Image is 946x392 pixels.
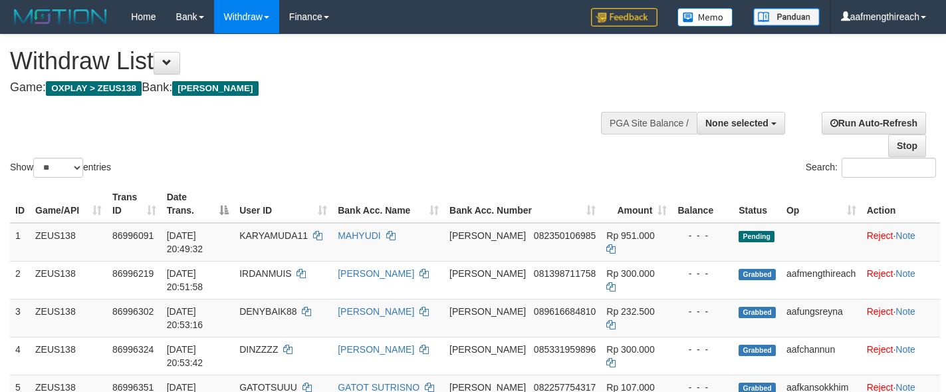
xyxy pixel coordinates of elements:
td: ZEUS138 [30,261,107,299]
span: Copy 081398711758 to clipboard [534,268,596,279]
h4: Game: Bank: [10,81,618,95]
td: 4 [10,337,30,375]
span: IRDANMUIS [239,268,292,279]
td: · [862,337,940,375]
span: Copy 082350106985 to clipboard [534,230,596,241]
a: [PERSON_NAME] [338,268,414,279]
span: [PERSON_NAME] [449,268,526,279]
th: Status [733,185,781,223]
th: Date Trans.: activate to sort column descending [162,185,234,223]
span: DENYBAIK88 [239,306,296,317]
span: Copy 085331959896 to clipboard [534,344,596,355]
td: aafchannun [781,337,862,375]
span: Pending [739,231,774,242]
a: Reject [867,306,893,317]
a: [PERSON_NAME] [338,344,414,355]
div: - - - [677,229,728,242]
td: aafmengthireach [781,261,862,299]
th: ID [10,185,30,223]
th: Balance [672,185,733,223]
td: · [862,223,940,262]
span: [DATE] 20:49:32 [167,230,203,254]
span: Rp 951.000 [606,230,654,241]
span: [DATE] 20:51:58 [167,268,203,292]
td: · [862,261,940,299]
span: Grabbed [739,345,776,356]
label: Show entries [10,158,111,178]
a: Reject [867,344,893,355]
a: Note [895,306,915,317]
span: [DATE] 20:53:42 [167,344,203,368]
span: 86996324 [112,344,154,355]
span: OXPLAY > ZEUS138 [46,81,142,96]
td: aafungsreyna [781,299,862,337]
th: Bank Acc. Number: activate to sort column ascending [444,185,601,223]
th: Amount: activate to sort column ascending [601,185,672,223]
a: Run Auto-Refresh [822,112,926,134]
div: PGA Site Balance / [601,112,697,134]
div: - - - [677,305,728,318]
a: MAHYUDI [338,230,381,241]
th: Op: activate to sort column ascending [781,185,862,223]
img: Button%20Memo.svg [677,8,733,27]
td: 3 [10,299,30,337]
div: - - - [677,343,728,356]
span: [PERSON_NAME] [449,230,526,241]
span: Rp 300.000 [606,344,654,355]
th: Game/API: activate to sort column ascending [30,185,107,223]
td: 2 [10,261,30,299]
td: · [862,299,940,337]
a: [PERSON_NAME] [338,306,414,317]
span: 86996219 [112,268,154,279]
a: Stop [888,134,926,157]
span: Grabbed [739,307,776,318]
span: Grabbed [739,269,776,280]
td: ZEUS138 [30,223,107,262]
td: ZEUS138 [30,337,107,375]
h1: Withdraw List [10,48,618,75]
img: MOTION_logo.png [10,7,111,27]
label: Search: [806,158,936,178]
span: 86996091 [112,230,154,241]
span: Copy 089616684810 to clipboard [534,306,596,317]
th: User ID: activate to sort column ascending [234,185,332,223]
span: Rp 300.000 [606,268,654,279]
span: Rp 232.500 [606,306,654,317]
span: [DATE] 20:53:16 [167,306,203,330]
td: ZEUS138 [30,299,107,337]
img: Feedback.jpg [591,8,657,27]
th: Bank Acc. Name: activate to sort column ascending [332,185,444,223]
span: [PERSON_NAME] [449,344,526,355]
span: [PERSON_NAME] [449,306,526,317]
td: 1 [10,223,30,262]
a: Reject [867,268,893,279]
a: Note [895,344,915,355]
span: [PERSON_NAME] [172,81,258,96]
th: Action [862,185,940,223]
a: Note [895,268,915,279]
img: panduan.png [753,8,820,26]
span: DINZZZZ [239,344,278,355]
a: Note [895,230,915,241]
span: KARYAMUDA11 [239,230,308,241]
span: None selected [705,118,769,128]
span: 86996302 [112,306,154,317]
button: None selected [697,112,785,134]
a: Reject [867,230,893,241]
input: Search: [842,158,936,178]
select: Showentries [33,158,83,178]
div: - - - [677,267,728,280]
th: Trans ID: activate to sort column ascending [107,185,162,223]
